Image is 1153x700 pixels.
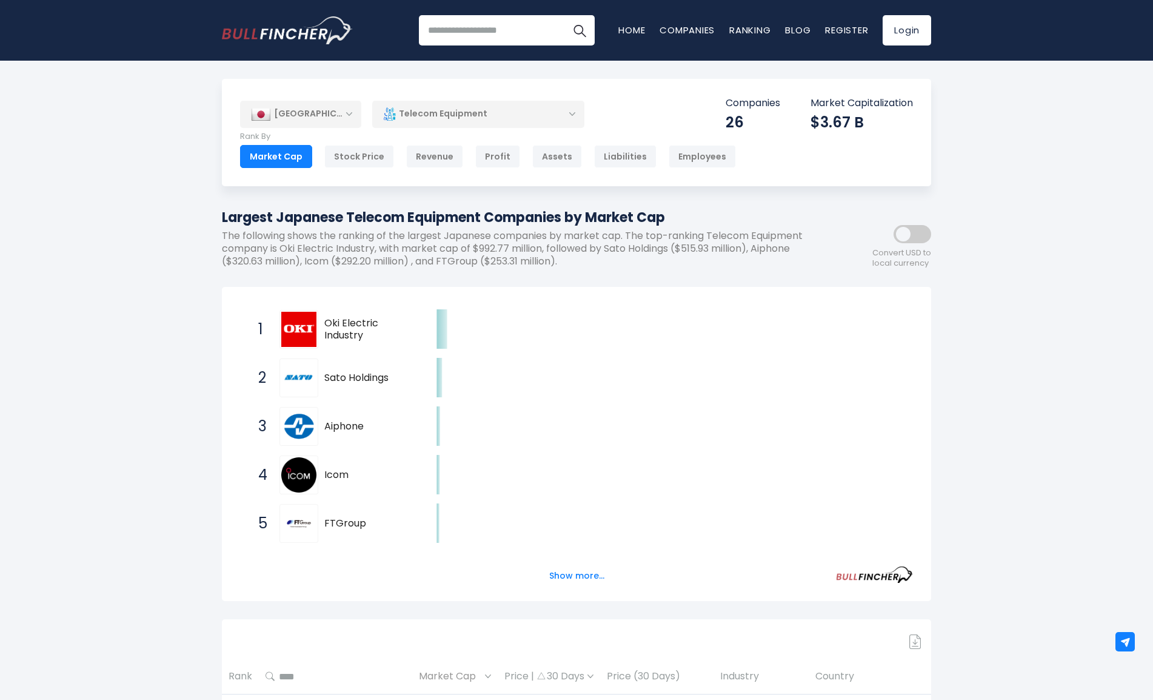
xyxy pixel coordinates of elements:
[281,457,316,493] img: Icom
[726,113,780,132] div: 26
[222,16,352,44] a: Go to homepage
[240,132,736,142] p: Rank By
[660,24,715,36] a: Companies
[600,659,714,695] th: Price (30 Days)
[252,465,264,485] span: 4
[222,659,259,695] th: Rank
[564,15,595,45] button: Search
[324,420,416,433] span: Aiphone
[810,113,913,132] div: $3.67 B
[542,566,612,586] button: Show more...
[594,145,657,168] div: Liabilities
[252,368,264,388] span: 2
[406,145,463,168] div: Revenue
[714,659,809,695] th: Industry
[504,670,593,683] div: Price | 30 Days
[785,24,810,36] a: Blog
[419,667,482,686] span: Market Cap
[825,24,868,36] a: Register
[222,207,822,227] h1: Largest Japanese Telecom Equipment Companies by Market Cap
[324,517,416,530] span: FTGroup
[281,409,316,444] img: Aiphone
[222,16,353,44] img: Bullfincher logo
[372,100,584,128] div: Telecom Equipment
[324,145,394,168] div: Stock Price
[281,360,316,395] img: Sato Holdings
[240,101,361,127] div: [GEOGRAPHIC_DATA]
[729,24,770,36] a: Ranking
[618,24,645,36] a: Home
[810,97,913,110] p: Market Capitalization
[475,145,520,168] div: Profit
[324,317,416,343] span: Oki Electric Industry
[281,312,316,347] img: Oki Electric Industry
[222,230,822,268] p: The following shows the ranking of the largest Japanese companies by market cap. The top-ranking ...
[324,469,416,482] span: Icom
[324,372,416,385] span: Sato Holdings
[281,514,316,533] img: FTGroup
[669,145,736,168] div: Employees
[872,248,931,269] span: Convert USD to local currency
[252,416,264,437] span: 3
[726,97,780,110] p: Companies
[252,513,264,534] span: 5
[240,145,312,168] div: Market Cap
[809,659,931,695] th: Country
[883,15,931,45] a: Login
[252,319,264,340] span: 1
[532,145,582,168] div: Assets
